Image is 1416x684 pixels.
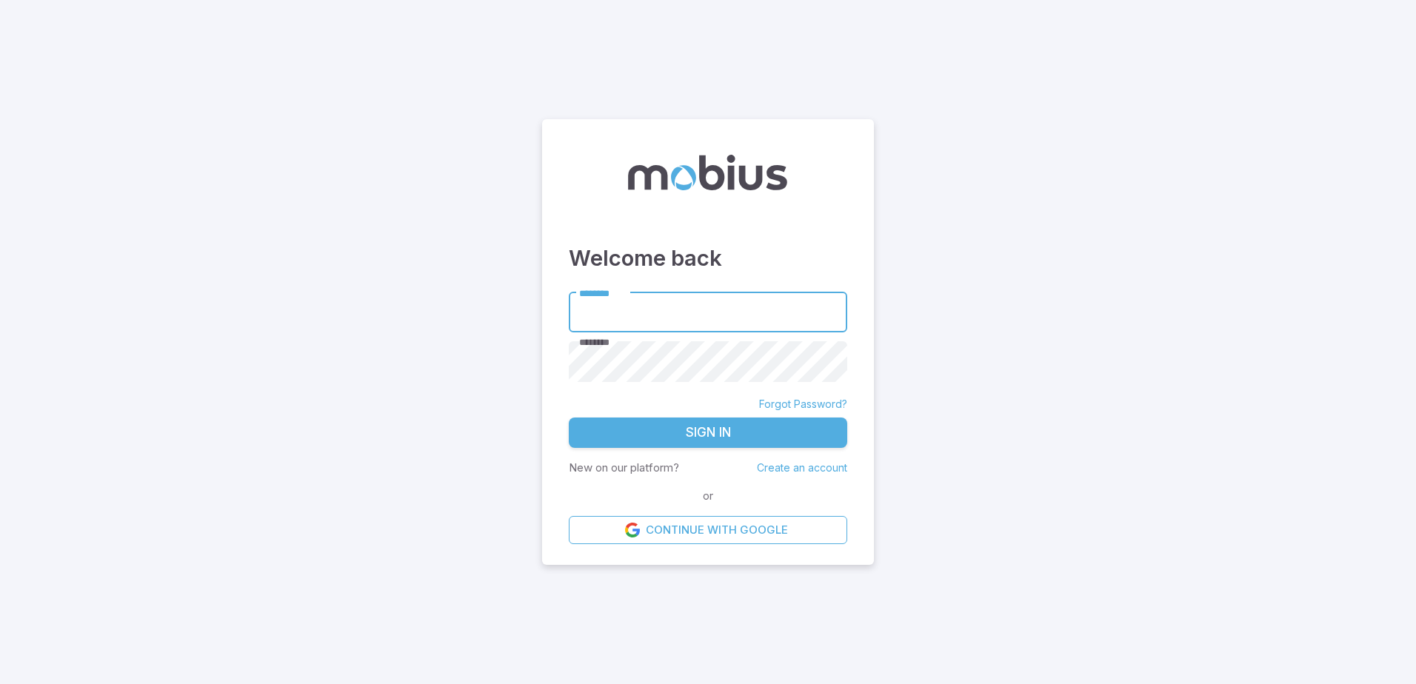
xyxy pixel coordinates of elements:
[569,242,847,275] h3: Welcome back
[759,397,847,412] a: Forgot Password?
[569,418,847,449] button: Sign In
[569,460,679,476] p: New on our platform?
[569,516,847,544] a: Continue with Google
[757,461,847,474] a: Create an account
[699,488,717,504] span: or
